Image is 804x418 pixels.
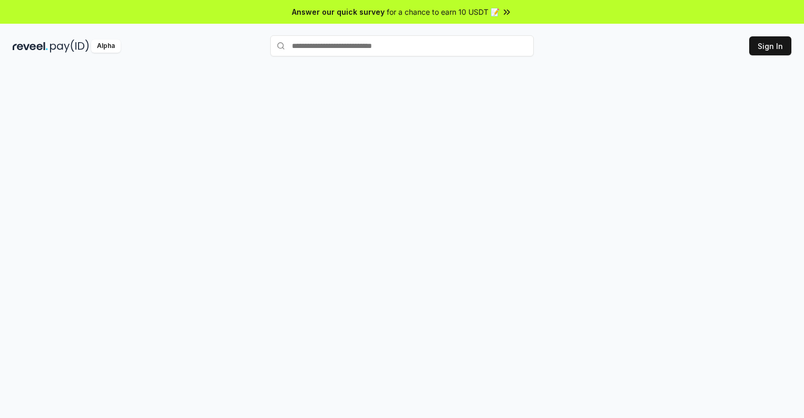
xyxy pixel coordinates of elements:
[387,6,499,17] span: for a chance to earn 10 USDT 📝
[50,40,89,53] img: pay_id
[91,40,121,53] div: Alpha
[292,6,385,17] span: Answer our quick survey
[13,40,48,53] img: reveel_dark
[749,36,791,55] button: Sign In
